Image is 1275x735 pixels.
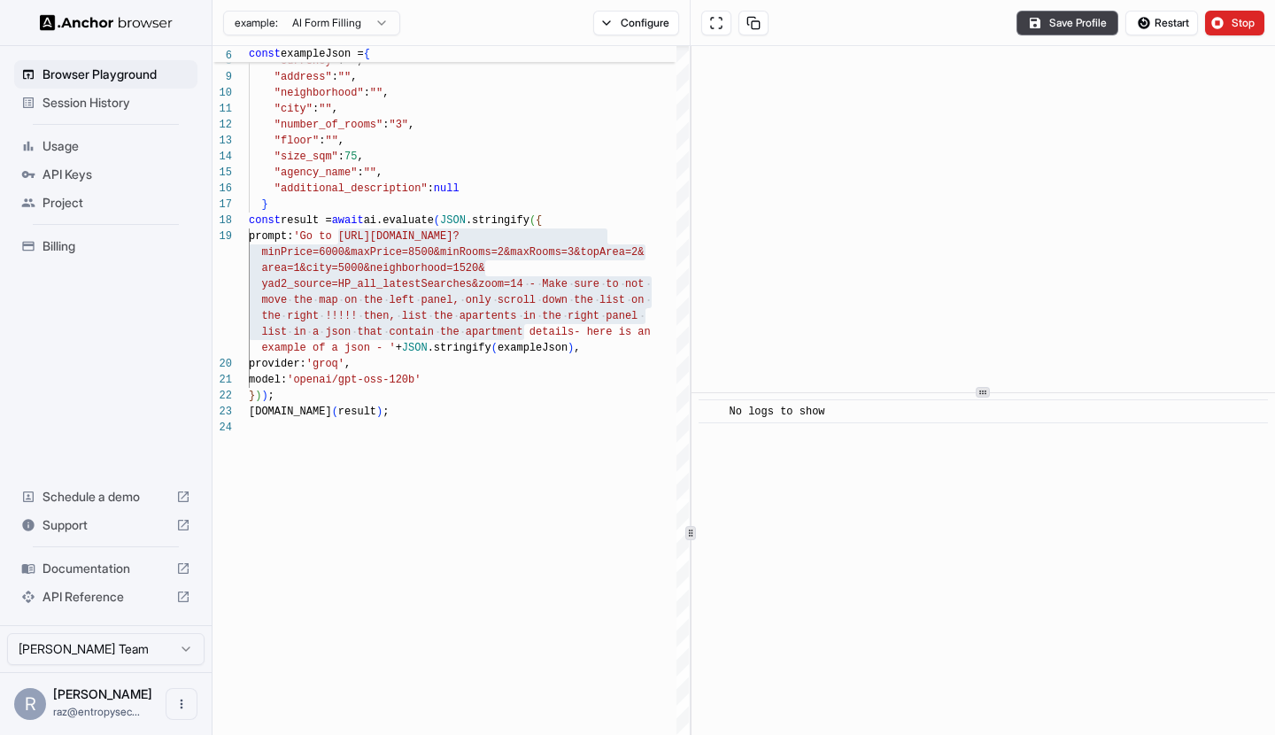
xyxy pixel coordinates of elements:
[42,137,190,155] span: Usage
[1205,11,1264,35] button: Stop
[42,560,169,577] span: Documentation
[212,213,232,228] div: 18
[332,103,338,115] span: ,
[249,390,255,402] span: }
[332,406,338,418] span: (
[14,483,197,511] div: Schedule a demo
[274,103,313,115] span: "city"
[212,388,232,404] div: 22
[166,688,197,720] button: Open menu
[42,66,190,83] span: Browser Playground
[261,390,267,402] span: )
[249,406,332,418] span: [DOMAIN_NAME]
[319,103,331,115] span: ""
[364,214,434,227] span: ai.evaluate
[382,406,389,418] span: ;
[274,182,428,195] span: "additional_description"
[274,151,338,163] span: "size_sqm"
[42,94,190,112] span: Session History
[261,342,395,354] span: example of a json - '
[212,101,232,117] div: 11
[738,11,769,35] button: Copy session ID
[382,119,389,131] span: :
[274,166,358,179] span: "agency_name"
[212,372,232,388] div: 21
[357,151,363,163] span: ,
[14,554,197,583] div: Documentation
[491,342,498,354] span: (
[249,374,287,386] span: model:
[42,488,169,506] span: Schedule a demo
[338,71,351,83] span: ""
[14,60,197,89] div: Browser Playground
[338,151,344,163] span: :
[593,11,679,35] button: Configure
[344,151,357,163] span: 75
[287,374,421,386] span: 'openai/gpt-oss-120b'
[212,181,232,197] div: 16
[580,278,644,290] span: ure to not
[466,214,529,227] span: .stringify
[364,48,370,60] span: {
[261,198,267,211] span: }
[14,232,197,260] div: Billing
[212,133,232,149] div: 13
[42,194,190,212] span: Project
[357,166,363,179] span: :
[212,48,232,64] span: 6
[261,326,574,338] span: list in a json that contain the apartment details
[274,87,364,99] span: "neighborhood"
[701,11,731,35] button: Open in full screen
[364,166,376,179] span: ""
[434,214,440,227] span: (
[42,166,190,183] span: API Keys
[580,246,644,259] span: topArea=2&
[212,117,232,133] div: 12
[40,14,173,31] img: Anchor Logo
[261,262,484,275] span: area=1&city=5000&neighborhood=1520&
[212,165,232,181] div: 15
[319,135,325,147] span: :
[370,87,382,99] span: ""
[261,294,580,306] span: move the map on the left panel, only scroll down t
[14,160,197,189] div: API Keys
[580,294,644,306] span: he list on
[261,278,580,290] span: yad2_source=HP_all_latestSearches&zoom=14 - Make s
[42,237,190,255] span: Billing
[332,71,338,83] span: :
[364,87,370,99] span: :
[261,246,580,259] span: minPrice=6000&maxPrice=8500&minRooms=2&maxRooms=3&
[281,48,364,60] span: exampleJson =
[249,214,281,227] span: const
[1016,11,1118,35] button: Save Profile
[402,342,428,354] span: JSON
[249,48,281,60] span: const
[14,688,46,720] div: R
[212,85,232,101] div: 10
[53,686,152,701] span: Raz Cohen
[376,166,382,179] span: ,
[212,228,232,244] div: 19
[42,516,169,534] span: Support
[440,214,466,227] span: JSON
[14,89,197,117] div: Session History
[408,119,414,131] span: ,
[1232,16,1256,30] span: Stop
[529,214,536,227] span: (
[580,310,637,322] span: ght panel
[389,119,408,131] span: "3"
[306,358,344,370] span: 'groq'
[568,342,574,354] span: )
[428,342,491,354] span: .stringify
[42,588,169,606] span: API Reference
[261,310,580,322] span: the right !!!!! then, list the apartents in the ri
[249,230,293,243] span: prompt:
[1155,16,1189,30] span: Restart
[293,230,459,243] span: 'Go to [URL][DOMAIN_NAME]?
[536,214,542,227] span: {
[212,420,232,436] div: 24
[14,132,197,160] div: Usage
[325,135,337,147] span: ""
[14,189,197,217] div: Project
[498,342,568,354] span: exampleJson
